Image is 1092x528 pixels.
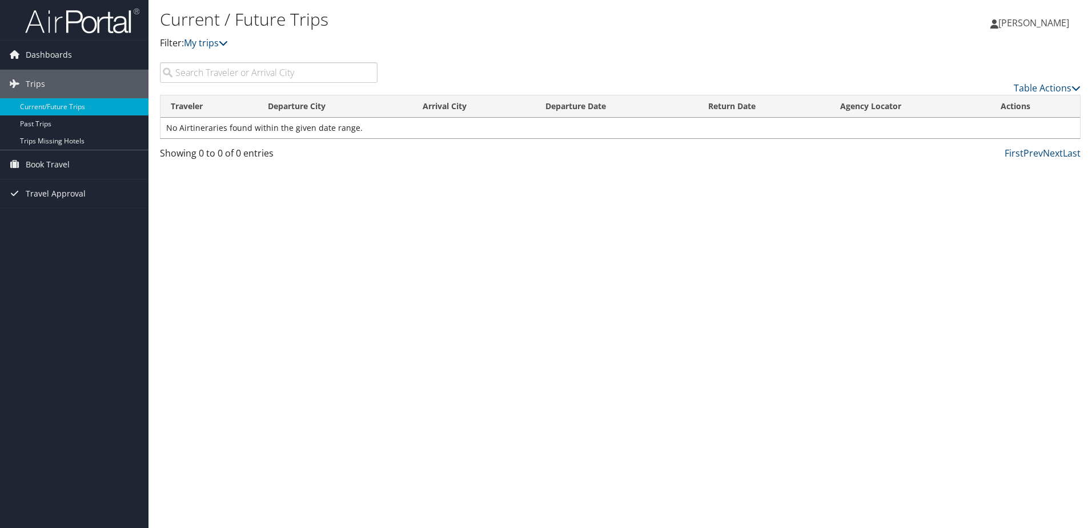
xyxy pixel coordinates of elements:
a: First [1005,147,1023,159]
a: Last [1063,147,1081,159]
th: Return Date: activate to sort column ascending [698,95,830,118]
a: Prev [1023,147,1043,159]
p: Filter: [160,36,774,51]
a: [PERSON_NAME] [990,6,1081,40]
img: airportal-logo.png [25,7,139,34]
th: Traveler: activate to sort column ascending [160,95,258,118]
th: Actions [990,95,1080,118]
h1: Current / Future Trips [160,7,774,31]
th: Arrival City: activate to sort column ascending [412,95,535,118]
th: Departure Date: activate to sort column descending [535,95,697,118]
a: Table Actions [1014,82,1081,94]
th: Agency Locator: activate to sort column ascending [830,95,990,118]
span: [PERSON_NAME] [998,17,1069,29]
span: Book Travel [26,150,70,179]
td: No Airtineraries found within the given date range. [160,118,1080,138]
a: Next [1043,147,1063,159]
a: My trips [184,37,228,49]
th: Departure City: activate to sort column ascending [258,95,412,118]
span: Trips [26,70,45,98]
input: Search Traveler or Arrival City [160,62,378,83]
span: Travel Approval [26,179,86,208]
div: Showing 0 to 0 of 0 entries [160,146,378,166]
span: Dashboards [26,41,72,69]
